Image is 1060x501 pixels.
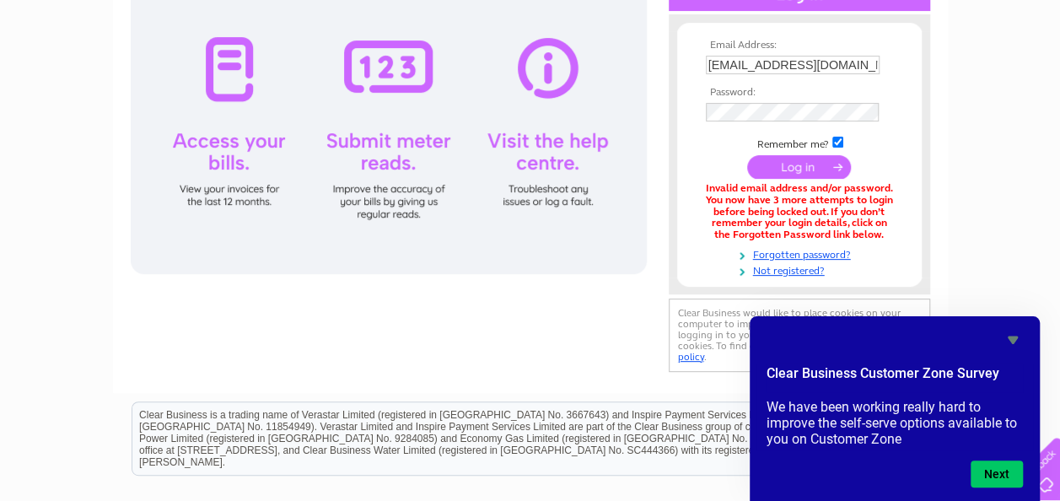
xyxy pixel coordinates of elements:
img: logo.png [37,44,123,95]
div: Clear Business is a trading name of Verastar Limited (registered in [GEOGRAPHIC_DATA] No. 3667643... [132,9,929,82]
a: Water [824,72,856,84]
button: Hide survey [1003,330,1023,350]
td: Remember me? [702,134,897,151]
a: Telecoms [913,72,964,84]
th: Email Address: [702,40,897,51]
a: Contact [1009,72,1050,84]
a: Forgotten password? [706,245,897,261]
th: Password: [702,87,897,99]
p: We have been working really hard to improve the self-serve options available to you on Customer Zone [767,399,1023,447]
h2: Clear Business Customer Zone Survey [767,364,1023,392]
a: Blog [974,72,998,84]
a: Energy [866,72,903,84]
div: Invalid email address and/or password. You now have 3 more attempts to login before being locked ... [706,183,893,241]
a: cookies policy [678,340,896,363]
input: Submit [747,155,851,179]
a: 0333 014 3131 [742,8,858,30]
button: Next question [971,461,1023,488]
div: Clear Business would like to place cookies on your computer to improve your experience of the sit... [669,299,930,372]
a: Not registered? [706,261,897,277]
div: Clear Business Customer Zone Survey [767,330,1023,488]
